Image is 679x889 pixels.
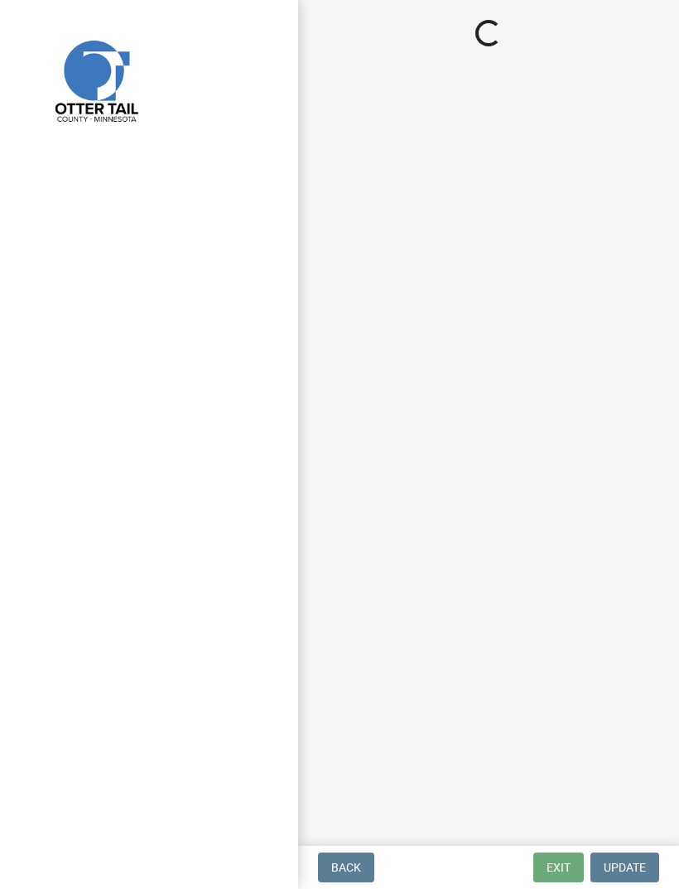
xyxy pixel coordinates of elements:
[604,861,646,874] span: Update
[590,853,659,882] button: Update
[331,861,361,874] span: Back
[33,17,157,142] img: Otter Tail County, Minnesota
[533,853,584,882] button: Exit
[318,853,374,882] button: Back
